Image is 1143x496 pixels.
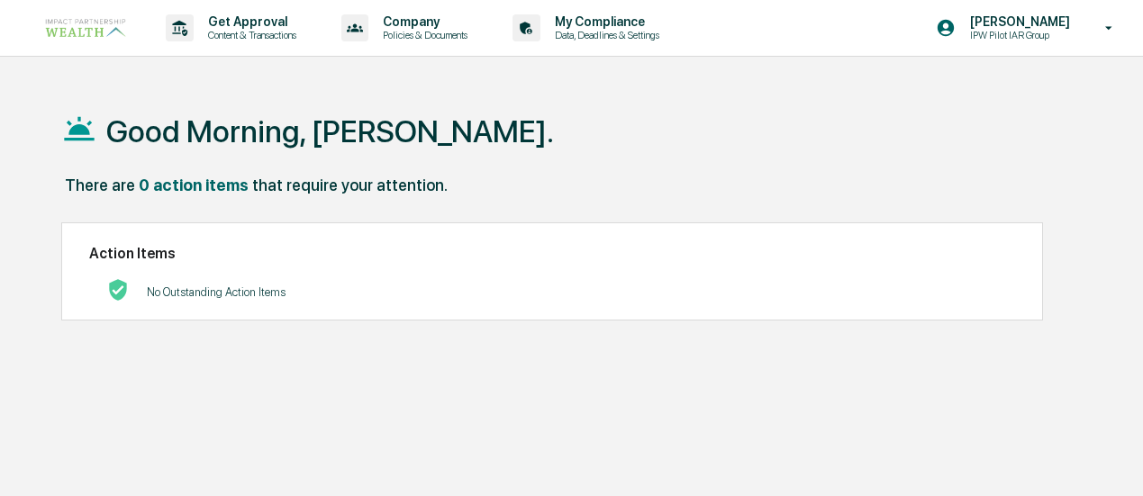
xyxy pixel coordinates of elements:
[194,14,305,29] p: Get Approval
[89,245,1015,262] h2: Action Items
[956,29,1079,41] p: IPW Pilot IAR Group
[147,285,286,299] p: No Outstanding Action Items
[368,29,476,41] p: Policies & Documents
[139,176,249,194] div: 0 action items
[194,29,305,41] p: Content & Transactions
[43,16,130,40] img: logo
[106,113,554,149] h1: Good Morning, [PERSON_NAME].
[368,14,476,29] p: Company
[540,29,668,41] p: Data, Deadlines & Settings
[252,176,448,194] div: that require your attention.
[956,14,1079,29] p: [PERSON_NAME]
[65,176,135,194] div: There are
[540,14,668,29] p: My Compliance
[107,279,129,301] img: No Actions logo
